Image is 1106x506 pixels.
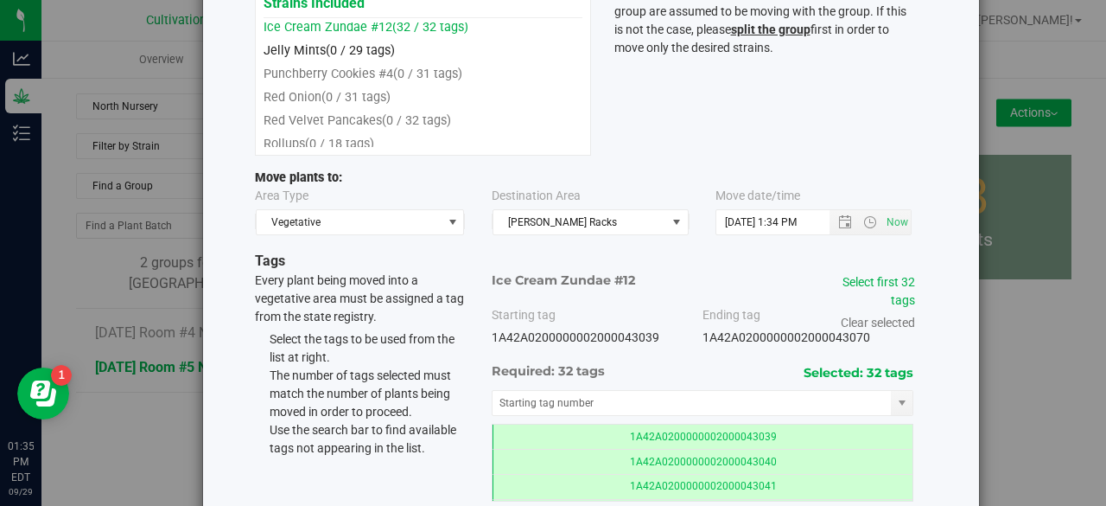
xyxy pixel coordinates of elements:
[715,187,800,205] label: Move date/time
[392,20,468,35] span: (32 / 32 tags)
[51,365,72,386] iframe: Resource center unread badge
[17,368,69,420] iframe: Resource center
[255,273,466,458] span: Every plant being moved into a vegetative area must be assigned a tag from the state registry.
[842,275,915,307] a: Select first 32 tags
[321,90,391,105] span: (0 / 31 tags)
[264,137,374,151] a: Rollups
[855,215,885,229] span: Open the time view
[382,113,451,128] span: (0 / 32 tags)
[493,475,913,500] td: 1A42A0200000002000043041
[702,330,870,344] span: 1A42A0200000002000043070
[264,67,462,81] a: Punchberry Cookies #4
[270,330,466,367] li: Select the tags to be used from the list at right.
[492,187,581,205] label: Destination Area
[270,421,466,458] li: Use the search bar to find available tags not appearing in the list.
[830,215,860,229] span: Open the date view
[666,210,688,234] span: select
[255,187,308,205] label: Area Type
[493,425,913,450] td: 1A42A0200000002000043039
[492,306,556,324] label: Starting tag
[393,67,462,81] span: (0 / 31 tags)
[841,316,915,330] a: Clear selected
[257,210,442,234] span: Vegetative
[804,365,913,381] span: Selected: 32 tags
[492,272,635,288] span: Ice Cream Zundae #12
[442,210,463,234] span: select
[264,43,395,58] a: Jelly Mints
[883,210,912,235] span: Set Current date
[891,391,912,415] span: select
[270,367,466,421] li: The number of tags selected must match the number of plants being moved in order to proceed.
[326,43,395,58] span: (0 / 29 tags)
[255,170,342,185] span: Move plants to:
[493,210,666,234] span: [PERSON_NAME] Racks
[305,137,374,151] span: (0 / 18 tags)
[264,20,468,35] a: Ice Cream Zundae #12
[702,306,760,324] label: Ending tag
[493,450,913,475] td: 1A42A0200000002000043040
[264,90,391,105] a: Red Onion
[492,363,605,379] span: Required: 32 tags
[731,22,810,36] span: split the group
[264,113,451,128] a: Red Velvet Pancakes
[255,251,927,272] p: Tags
[492,330,659,344] span: 1A42A0200000002000043039
[493,391,892,415] input: Starting tag number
